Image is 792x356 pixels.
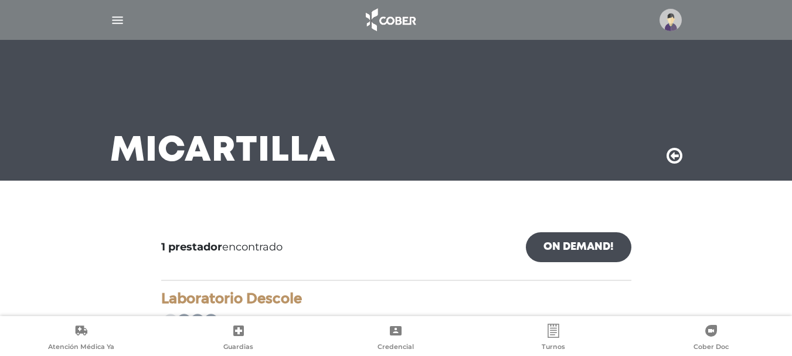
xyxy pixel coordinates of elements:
img: Cober_menu-lines-white.svg [110,13,125,28]
a: Turnos [475,324,633,354]
span: encontrado [161,239,283,255]
a: On Demand! [526,232,631,262]
a: Credencial [317,324,475,354]
img: logo_cober_home-white.png [359,6,421,34]
img: profile-placeholder.svg [660,9,682,31]
h4: Laboratorio Descole [161,290,631,307]
b: 1 prestador [161,240,222,253]
a: Cober Doc [632,324,790,354]
span: Guardias [223,343,253,353]
span: Credencial [378,343,414,353]
span: Turnos [542,343,565,353]
a: Atención Médica Ya [2,324,160,354]
span: Atención Médica Ya [48,343,114,353]
span: Cober Doc [694,343,729,353]
h3: Mi Cartilla [110,136,336,167]
a: Guardias [160,324,318,354]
